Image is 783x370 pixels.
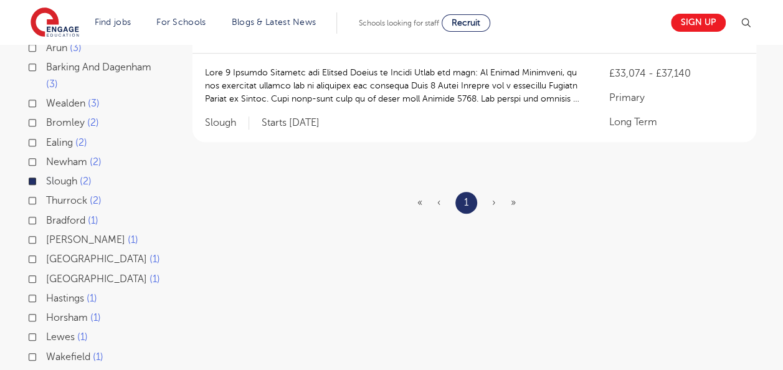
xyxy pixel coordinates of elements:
[46,215,85,226] span: Bradford
[156,17,206,27] a: For Schools
[511,197,516,208] span: »
[149,254,160,265] span: 1
[205,66,584,105] p: Lore 9 Ipsumdo Sitametc adi Elitsed Doeius te Incidi Utlab etd magn: Al Enimad Minimveni, qu nos ...
[46,137,54,145] input: Ealing 2
[149,273,160,285] span: 1
[46,273,147,285] span: [GEOGRAPHIC_DATA]
[46,234,54,242] input: [PERSON_NAME] 1
[46,195,87,206] span: Thurrock
[417,197,422,208] span: «
[442,14,490,32] a: Recruit
[437,197,440,208] span: ‹
[46,351,90,363] span: Wakefield
[46,331,54,339] input: Lewes 1
[46,117,54,125] input: Bromley 2
[90,312,101,323] span: 1
[609,90,743,105] p: Primary
[464,194,468,211] a: 1
[70,42,82,54] span: 3
[46,195,54,203] input: Thurrock 2
[46,117,85,128] span: Bromley
[75,137,87,148] span: 2
[46,312,88,323] span: Horsham
[205,116,249,130] span: Slough
[93,351,103,363] span: 1
[46,234,125,245] span: [PERSON_NAME]
[88,215,98,226] span: 1
[46,293,84,304] span: Hastings
[46,273,54,282] input: [GEOGRAPHIC_DATA] 1
[46,62,54,70] input: Barking And Dagenham 3
[46,176,77,187] span: Slough
[359,19,439,27] span: Schools looking for staff
[88,98,100,109] span: 3
[46,62,151,73] span: Barking And Dagenham
[452,18,480,27] span: Recruit
[46,137,73,148] span: Ealing
[46,42,67,54] span: Arun
[90,195,102,206] span: 2
[262,116,320,130] p: Starts [DATE]
[46,293,54,301] input: Hastings 1
[46,331,75,343] span: Lewes
[31,7,79,39] img: Engage Education
[77,331,88,343] span: 1
[46,42,54,50] input: Arun 3
[609,115,743,130] p: Long Term
[80,176,92,187] span: 2
[46,78,58,90] span: 3
[46,351,54,359] input: Wakefield 1
[46,176,54,184] input: Slough 2
[46,254,147,265] span: [GEOGRAPHIC_DATA]
[671,14,726,32] a: Sign up
[128,234,138,245] span: 1
[46,98,85,109] span: Wealden
[46,215,54,223] input: Bradford 1
[46,254,54,262] input: [GEOGRAPHIC_DATA] 1
[46,156,54,164] input: Newham 2
[46,312,54,320] input: Horsham 1
[46,98,54,106] input: Wealden 3
[95,17,131,27] a: Find jobs
[90,156,102,168] span: 2
[609,66,743,81] p: £33,074 - £37,140
[87,293,97,304] span: 1
[46,156,87,168] span: Newham
[492,197,496,208] span: ›
[87,117,99,128] span: 2
[232,17,316,27] a: Blogs & Latest News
